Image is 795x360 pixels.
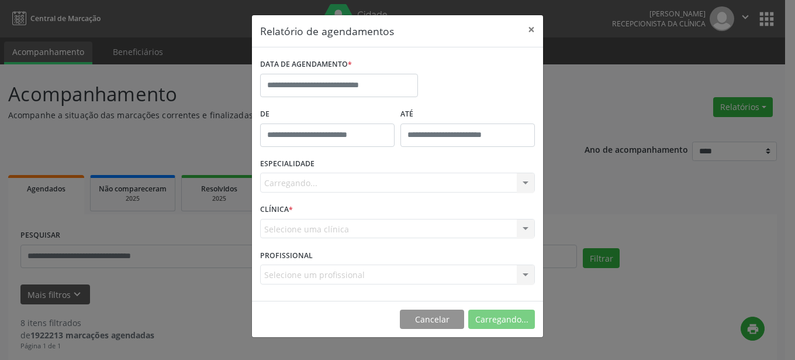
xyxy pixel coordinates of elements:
[260,246,313,265] label: PROFISSIONAL
[260,105,395,124] label: De
[520,15,543,44] button: Close
[260,201,293,219] label: CLÍNICA
[260,56,352,74] label: DATA DE AGENDAMENTO
[400,310,464,330] button: Cancelar
[260,23,394,39] h5: Relatório de agendamentos
[468,310,535,330] button: Carregando...
[400,105,535,124] label: ATÉ
[260,155,314,173] label: ESPECIALIDADE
